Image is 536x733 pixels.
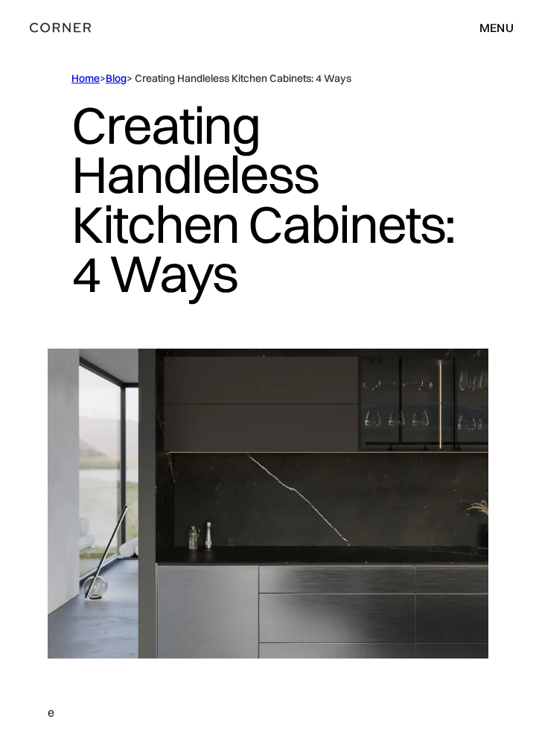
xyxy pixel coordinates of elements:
a: home [22,18,133,37]
a: Blog [106,72,127,85]
a: Home [71,72,100,85]
div: menu [479,22,514,34]
h1: Creating Handleless Kitchen Cabinets: 4 Ways [71,86,465,313]
p: e [48,696,488,729]
div: menu [465,15,514,40]
div: > > Creating Handleless Kitchen Cabinets: 4 Ways [71,72,465,86]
